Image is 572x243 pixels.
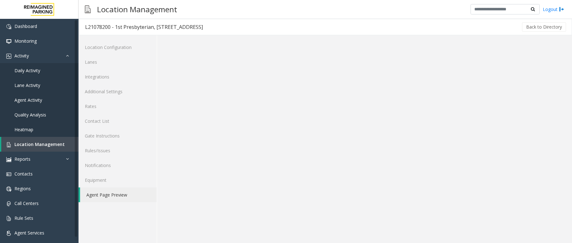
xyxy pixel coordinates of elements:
a: Additional Settings [79,84,157,99]
span: Heatmap [14,127,33,132]
a: Gate Instructions [79,128,157,143]
img: 'icon' [6,172,11,177]
span: Rule Sets [14,215,33,221]
a: Equipment [79,173,157,187]
a: Rules/Issues [79,143,157,158]
a: Contact List [79,114,157,128]
a: Location Configuration [79,40,157,55]
img: 'icon' [6,216,11,221]
a: Lanes [79,55,157,69]
span: Reports [14,156,30,162]
div: L21078200 - 1st Presbyterian, [STREET_ADDRESS] [85,23,203,31]
a: Notifications [79,158,157,173]
img: pageIcon [85,2,91,17]
span: Agent Activity [14,97,42,103]
a: Logout [543,6,564,13]
span: Activity [14,53,29,59]
img: 'icon' [6,54,11,59]
span: Call Centers [14,200,39,206]
span: Regions [14,186,31,192]
a: Integrations [79,69,157,84]
img: 'icon' [6,231,11,236]
img: 'icon' [6,157,11,162]
img: 'icon' [6,39,11,44]
a: Agent Page Preview [80,187,157,202]
span: Quality Analysis [14,112,46,118]
span: Contacts [14,171,33,177]
img: logout [559,6,564,13]
h3: Location Management [94,2,180,17]
span: Agent Services [14,230,44,236]
a: Rates [79,99,157,114]
img: 'icon' [6,142,11,147]
img: 'icon' [6,201,11,206]
button: Back to Directory [522,22,566,32]
img: 'icon' [6,24,11,29]
span: Dashboard [14,23,37,29]
img: 'icon' [6,186,11,192]
a: Location Management [1,137,79,152]
span: Lane Activity [14,82,40,88]
span: Location Management [14,141,65,147]
span: Monitoring [14,38,37,44]
span: Daily Activity [14,67,40,73]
